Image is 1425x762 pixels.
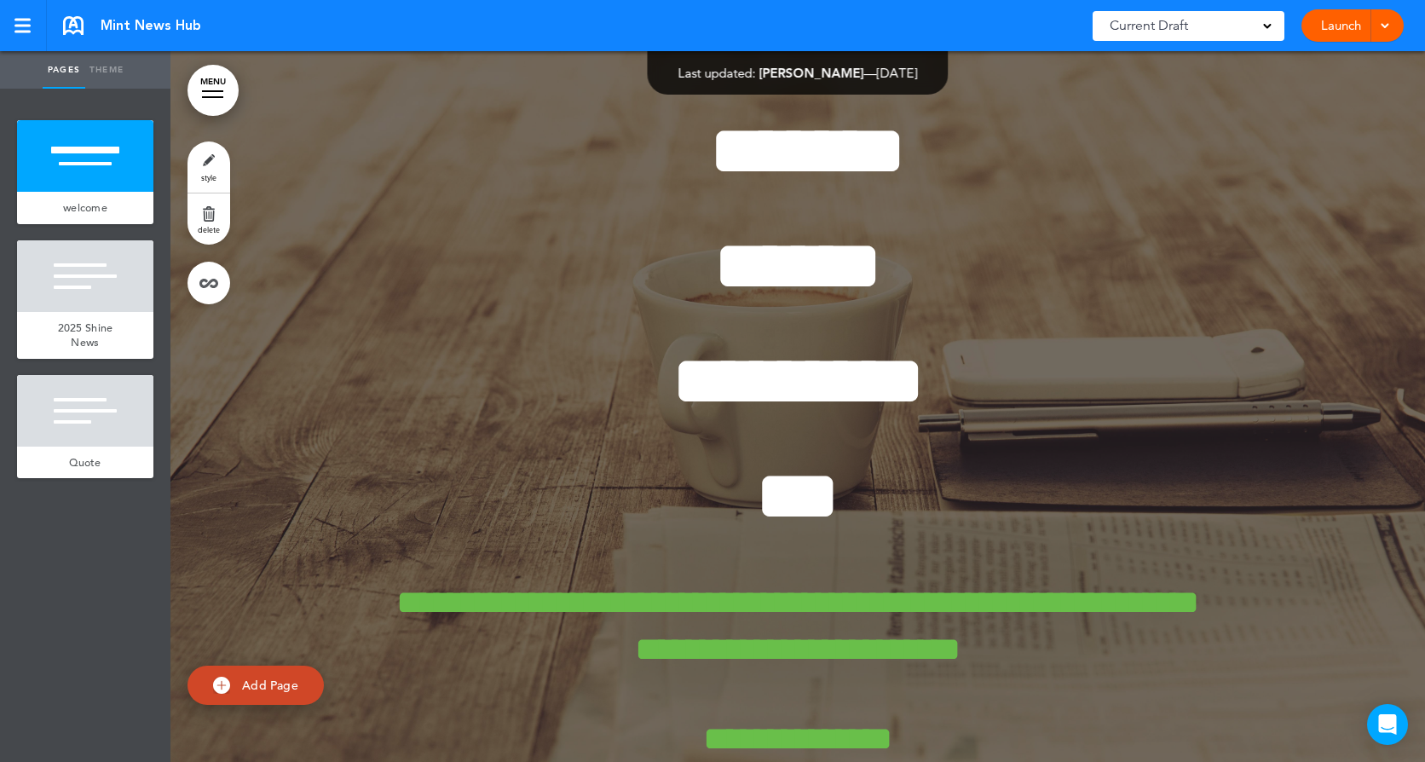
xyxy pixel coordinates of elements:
a: style [187,141,230,193]
img: add.svg [213,677,230,694]
span: [DATE] [877,65,918,81]
span: 2025 Shine News [58,320,113,350]
a: MENU [187,65,239,116]
span: [PERSON_NAME] [759,65,864,81]
span: delete [198,224,220,234]
span: Mint News Hub [101,16,201,35]
a: Theme [85,51,128,89]
span: Last updated: [678,65,756,81]
a: delete [187,193,230,245]
div: — [678,66,918,79]
span: Quote [69,455,101,470]
a: Quote [17,447,153,479]
a: Add Page [187,666,324,706]
span: Current Draft [1110,14,1188,38]
a: welcome [17,192,153,224]
span: style [201,172,216,182]
div: Open Intercom Messenger [1367,704,1408,745]
a: 2025 Shine News [17,312,153,359]
a: Launch [1314,9,1368,42]
a: Pages [43,51,85,89]
span: Add Page [242,678,298,693]
span: welcome [63,200,107,215]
